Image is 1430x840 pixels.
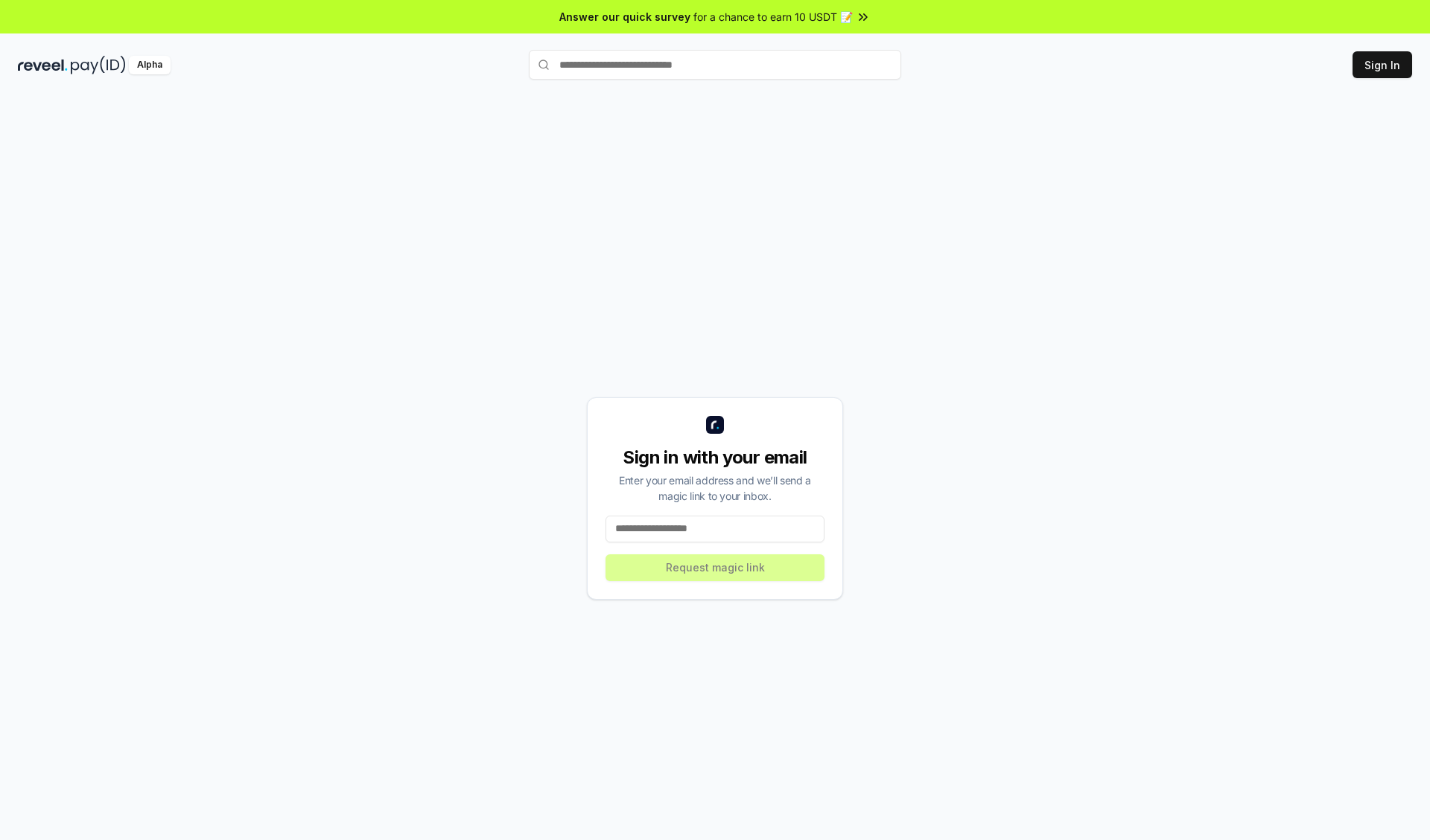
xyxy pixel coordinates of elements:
img: reveel_dark [18,56,68,74]
div: Enter your email address and we’ll send a magic link to your inbox. [606,472,824,504]
img: logo_small [706,416,724,434]
div: Alpha [129,56,171,74]
span: for a chance to earn 10 USDT 📝 [693,9,853,25]
div: Sign in with your email [606,446,824,469]
img: pay_id [71,56,126,74]
button: Sign In [1353,51,1412,78]
span: Answer our quick survey [559,9,690,25]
